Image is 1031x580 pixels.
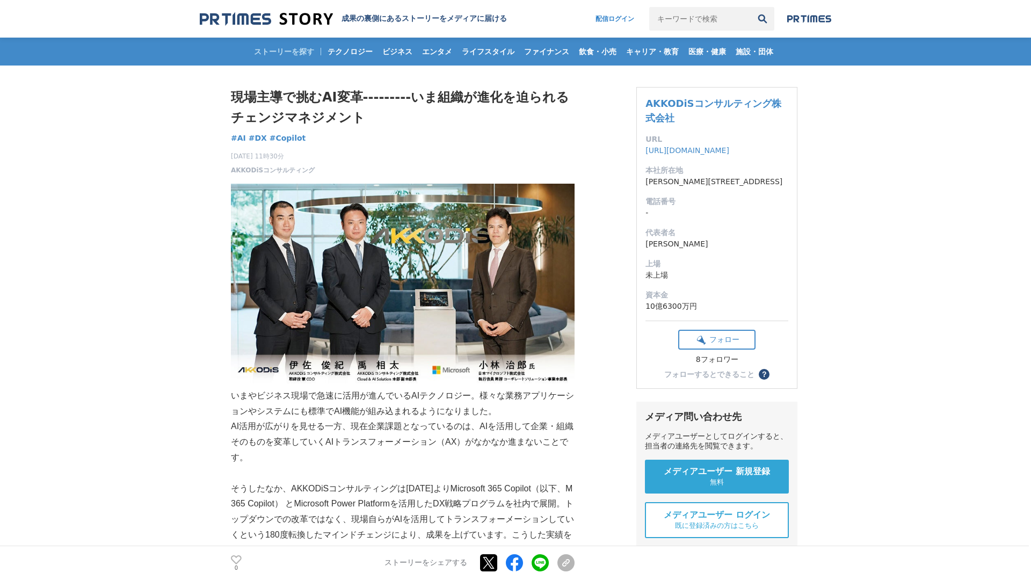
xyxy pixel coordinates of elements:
[787,15,831,23] img: prtimes
[645,165,788,176] dt: 本社所在地
[664,466,770,477] span: メディアユーザー 新規登録
[231,151,315,161] span: [DATE] 11時30分
[645,460,789,494] a: メディアユーザー 新規登録 無料
[384,559,467,568] p: ストーリーをシェアする
[622,47,683,56] span: キャリア・教育
[678,355,756,365] div: 8フォロワー
[231,87,575,128] h1: 現場主導で挑むAI変革---------いま組織が進化を迫られるチェンジマネジメント
[575,47,621,56] span: 飲食・小売
[323,38,377,66] a: テクノロジー
[249,133,267,143] span: #DX
[645,258,788,270] dt: 上場
[645,301,788,312] dd: 10億6300万円
[710,477,724,487] span: 無料
[200,12,507,26] a: 成果の裏側にあるストーリーをメディアに届ける 成果の裏側にあるストーリーをメディアに届ける
[231,133,246,143] span: #AI
[649,7,751,31] input: キーワードで検索
[645,270,788,281] dd: 未上場
[684,47,730,56] span: 医療・健康
[678,330,756,350] button: フォロー
[731,47,778,56] span: 施設・団体
[418,38,456,66] a: エンタメ
[645,502,789,538] a: メディアユーザー ログイン 既に登録済みの方はこちら
[760,371,768,378] span: ？
[645,196,788,207] dt: 電話番号
[200,12,333,26] img: 成果の裏側にあるストーリーをメディアに届ける
[231,388,575,419] p: いまやビジネス現場で急速に活用が進んでいるAIテクノロジー。様々な業務アプリケーションやシステムにも標準でAI機能が組み込まれるようになりました。
[645,410,789,423] div: メディア問い合わせ先
[645,238,788,250] dd: [PERSON_NAME]
[645,146,729,155] a: [URL][DOMAIN_NAME]
[520,47,573,56] span: ファイナンス
[759,369,769,380] button: ？
[418,47,456,56] span: エンタメ
[231,133,246,144] a: #AI
[751,7,774,31] button: 検索
[575,38,621,66] a: 飲食・小売
[645,98,781,124] a: AKKODiSコンサルティング株式会社
[645,207,788,219] dd: -
[645,134,788,145] dt: URL
[231,565,242,571] p: 0
[249,133,267,144] a: #DX
[585,7,645,31] a: 配信ログイン
[231,165,315,175] a: AKKODiSコンサルティング
[231,419,575,465] p: AI活用が広がりを見せる一方、現在企業課題となっているのは、AIを活用して企業・組織そのものを変革していくAIトランスフォーメーション（AX）がなかなか進まないことです。
[664,371,754,378] div: フォローするとできること
[645,289,788,301] dt: 資本金
[645,227,788,238] dt: 代表者名
[622,38,683,66] a: キャリア・教育
[270,133,306,143] span: #Copilot
[378,38,417,66] a: ビジネス
[684,38,730,66] a: 医療・健康
[458,47,519,56] span: ライフスタイル
[731,38,778,66] a: 施設・団体
[458,38,519,66] a: ライフスタイル
[231,184,575,388] img: thumbnail_66cfa950-8a07-11f0-80eb-f5006d99917d.png
[323,47,377,56] span: テクノロジー
[675,521,759,531] span: 既に登録済みの方はこちら
[664,510,770,521] span: メディアユーザー ログイン
[270,133,306,144] a: #Copilot
[342,14,507,24] h2: 成果の裏側にあるストーリーをメディアに届ける
[645,432,789,451] div: メディアユーザーとしてログインすると、担当者の連絡先を閲覧できます。
[520,38,573,66] a: ファイナンス
[645,176,788,187] dd: [PERSON_NAME][STREET_ADDRESS]
[378,47,417,56] span: ビジネス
